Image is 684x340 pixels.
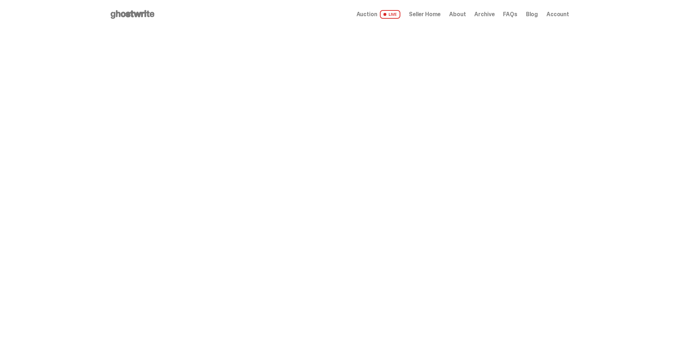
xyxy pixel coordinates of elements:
[546,12,569,17] a: Account
[474,12,494,17] a: Archive
[503,12,517,17] a: FAQs
[526,12,538,17] a: Blog
[357,10,400,19] a: Auction LIVE
[409,12,441,17] a: Seller Home
[449,12,466,17] a: About
[380,10,400,19] span: LIVE
[357,12,377,17] span: Auction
